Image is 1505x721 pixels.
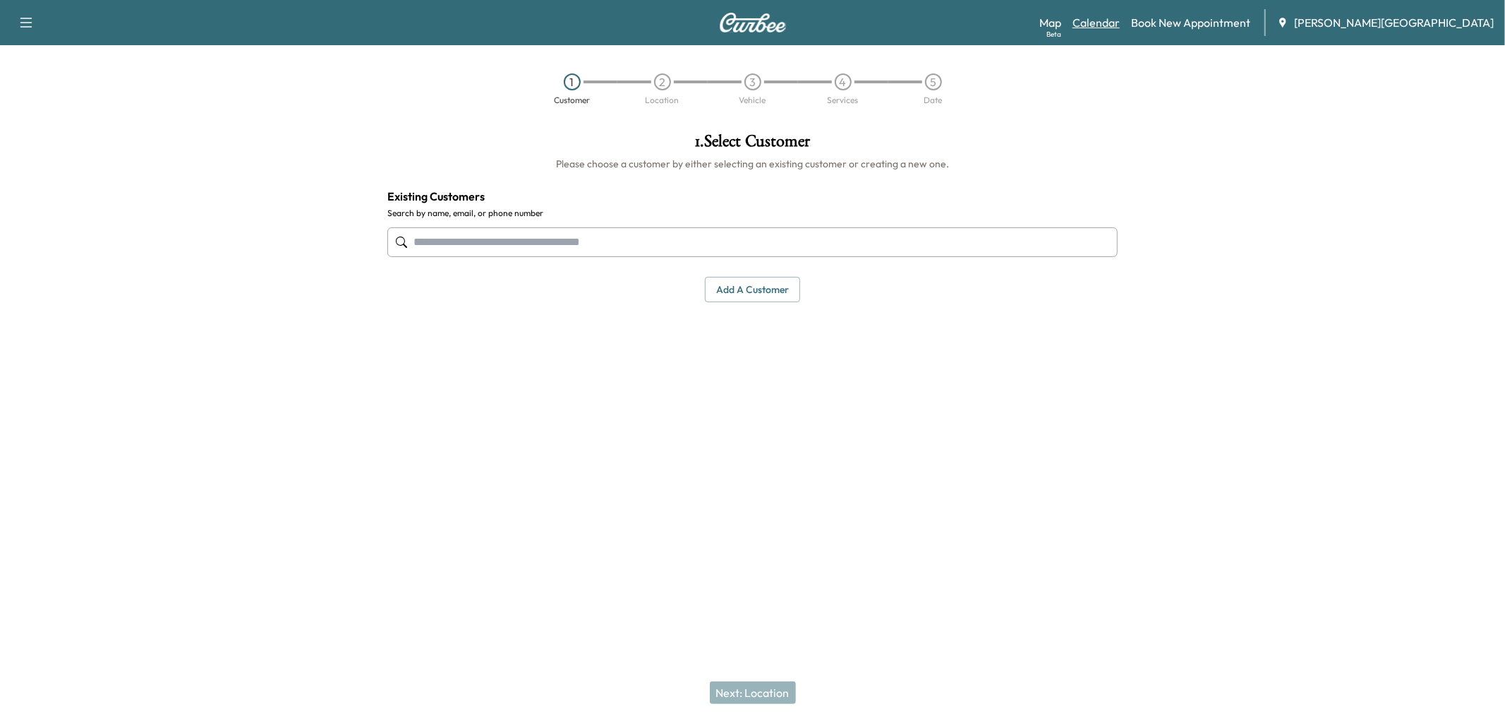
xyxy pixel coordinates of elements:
[554,96,590,105] div: Customer
[925,73,942,90] div: 5
[835,73,852,90] div: 4
[654,73,671,90] div: 2
[828,96,859,105] div: Services
[719,13,787,32] img: Curbee Logo
[1039,14,1061,31] a: MapBeta
[564,73,581,90] div: 1
[387,208,1118,219] label: Search by name, email, or phone number
[646,96,679,105] div: Location
[1046,29,1061,40] div: Beta
[744,73,761,90] div: 3
[387,188,1118,205] h4: Existing Customers
[387,157,1118,171] h6: Please choose a customer by either selecting an existing customer or creating a new one.
[1072,14,1120,31] a: Calendar
[739,96,766,105] div: Vehicle
[1131,14,1250,31] a: Book New Appointment
[924,96,943,105] div: Date
[705,277,800,303] button: Add a customer
[387,133,1118,157] h1: 1 . Select Customer
[1294,14,1494,31] span: [PERSON_NAME][GEOGRAPHIC_DATA]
